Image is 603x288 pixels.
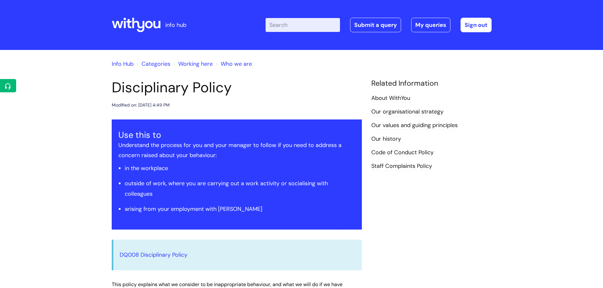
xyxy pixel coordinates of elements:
[371,149,434,157] a: Code of Conduct Policy
[118,140,355,161] p: Understand the process for you and your manager to follow if you need to address a concern raised...
[125,178,355,199] li: outside of work, where you are carrying out a work activity or socialising with colleagues
[214,59,252,69] li: Who we are
[172,59,213,69] li: Working here
[221,60,252,68] a: Who we are
[141,60,170,68] a: Categories
[112,79,362,96] h1: Disciplinary Policy
[266,18,492,32] div: | -
[112,101,170,109] div: Modified on: [DATE] 4:49 PM
[125,204,355,214] li: arising from your employment with [PERSON_NAME]
[461,18,492,32] a: Sign out
[411,18,450,32] a: My queries
[135,59,170,69] li: Solution home
[165,20,186,30] p: info hub
[266,18,340,32] input: Search
[178,60,213,68] a: Working here
[125,163,355,173] li: in the workplace
[371,162,432,170] a: Staff Complaints Policy
[371,79,492,88] h4: Related Information
[371,135,401,143] a: Our history
[371,121,458,130] a: Our values and guiding principles
[118,130,355,140] h3: Use this to
[371,94,410,102] a: About WithYou
[371,108,443,116] a: Our organisational strategy
[120,251,187,259] a: DQ008 Disciplinary Policy
[112,60,134,68] a: Info Hub
[350,18,401,32] a: Submit a query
